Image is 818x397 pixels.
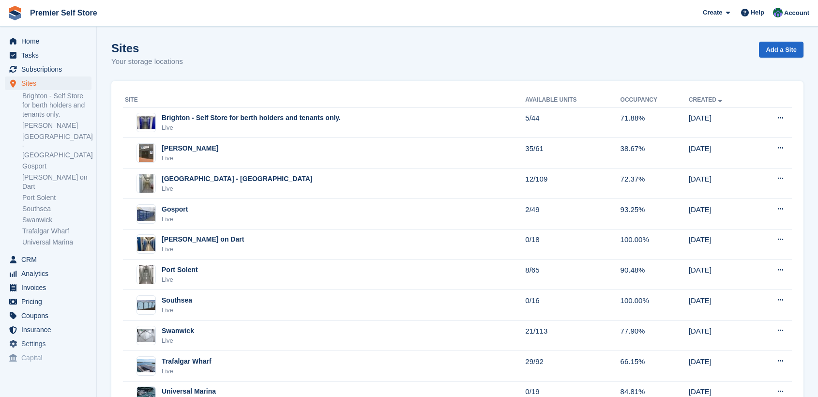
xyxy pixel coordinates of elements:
span: Storefront [9,373,96,382]
td: 2/49 [525,199,620,229]
div: Live [162,214,188,224]
span: Invoices [21,281,79,294]
span: Sites [21,76,79,90]
td: 21/113 [525,321,620,351]
div: Port Solent [162,265,198,275]
div: Trafalgar Wharf [162,356,212,366]
td: 35/61 [525,138,620,168]
a: menu [5,337,91,351]
a: Southsea [22,204,91,214]
a: Swanwick [22,215,91,225]
td: 72.37% [621,168,689,199]
th: Available Units [525,92,620,108]
th: Occupancy [621,92,689,108]
td: [DATE] [689,199,754,229]
a: Brighton - Self Store for berth holders and tenants only. [22,92,91,119]
img: Image of Brighton - Self Store for berth holders and tenants only. site [137,116,155,130]
td: 100.00% [621,290,689,321]
a: menu [5,267,91,280]
a: menu [5,34,91,48]
a: menu [5,351,91,365]
td: [DATE] [689,290,754,321]
td: 71.88% [621,107,689,138]
div: Live [162,336,194,346]
td: 0/18 [525,229,620,260]
img: Image of Chichester Marina site [139,143,153,163]
img: stora-icon-8386f47178a22dfd0bd8f6a31ec36ba5ce8667c1dd55bd0f319d3a0aa187defe.svg [8,6,22,20]
img: Image of Gosport site [137,207,155,221]
td: [DATE] [689,321,754,351]
p: Your storage locations [111,56,183,67]
td: [DATE] [689,260,754,290]
div: Live [162,153,218,163]
span: Pricing [21,295,79,308]
a: menu [5,76,91,90]
span: Tasks [21,48,79,62]
img: Image of Eastbourne - Sovereign Harbour site [139,174,153,193]
a: [PERSON_NAME] on Dart [22,173,91,191]
td: [DATE] [689,138,754,168]
div: Live [162,184,313,194]
div: [PERSON_NAME] on Dart [162,234,244,244]
td: 93.25% [621,199,689,229]
span: CRM [21,253,79,266]
td: [DATE] [689,107,754,138]
div: [PERSON_NAME] [162,143,218,153]
span: Capital [21,351,79,365]
div: Live [162,305,192,315]
a: Universal Marina [22,238,91,247]
img: Image of Port Solent site [139,265,153,284]
td: 5/44 [525,107,620,138]
a: menu [5,281,91,294]
a: menu [5,323,91,336]
a: Add a Site [759,42,803,58]
span: Settings [21,337,79,351]
a: Premier Self Store [26,5,101,21]
div: Live [162,123,341,133]
td: 0/16 [525,290,620,321]
img: Image of Trafalgar Wharf site [137,359,155,372]
a: Trafalgar Wharf [22,227,91,236]
div: Swanwick [162,326,194,336]
td: 29/92 [525,351,620,382]
a: menu [5,62,91,76]
td: 100.00% [621,229,689,260]
td: 12/109 [525,168,620,199]
td: 77.90% [621,321,689,351]
a: Port Solent [22,193,91,202]
td: 66.15% [621,351,689,382]
span: Subscriptions [21,62,79,76]
span: Account [784,8,809,18]
img: Image of Swanwick site [137,329,155,342]
a: [PERSON_NAME] [22,121,91,130]
div: [GEOGRAPHIC_DATA] - [GEOGRAPHIC_DATA] [162,174,313,184]
td: 38.67% [621,138,689,168]
td: 90.48% [621,260,689,290]
span: Coupons [21,309,79,322]
div: Gosport [162,204,188,214]
span: Create [703,8,722,17]
h1: Sites [111,42,183,55]
img: Jo Granger [773,8,783,17]
img: Image of Noss on Dart site [137,237,155,251]
div: Live [162,366,212,376]
div: Universal Marina [162,386,216,397]
a: Created [689,96,724,103]
a: [GEOGRAPHIC_DATA] - [GEOGRAPHIC_DATA] [22,132,91,160]
td: [DATE] [689,229,754,260]
div: Brighton - Self Store for berth holders and tenants only. [162,113,341,123]
a: menu [5,253,91,266]
a: Gosport [22,162,91,171]
img: Image of Southsea site [137,300,155,310]
a: menu [5,48,91,62]
div: Live [162,275,198,285]
td: [DATE] [689,351,754,382]
td: [DATE] [689,168,754,199]
span: Home [21,34,79,48]
th: Site [123,92,525,108]
div: Live [162,244,244,254]
td: 8/65 [525,260,620,290]
span: Insurance [21,323,79,336]
span: Analytics [21,267,79,280]
a: menu [5,295,91,308]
